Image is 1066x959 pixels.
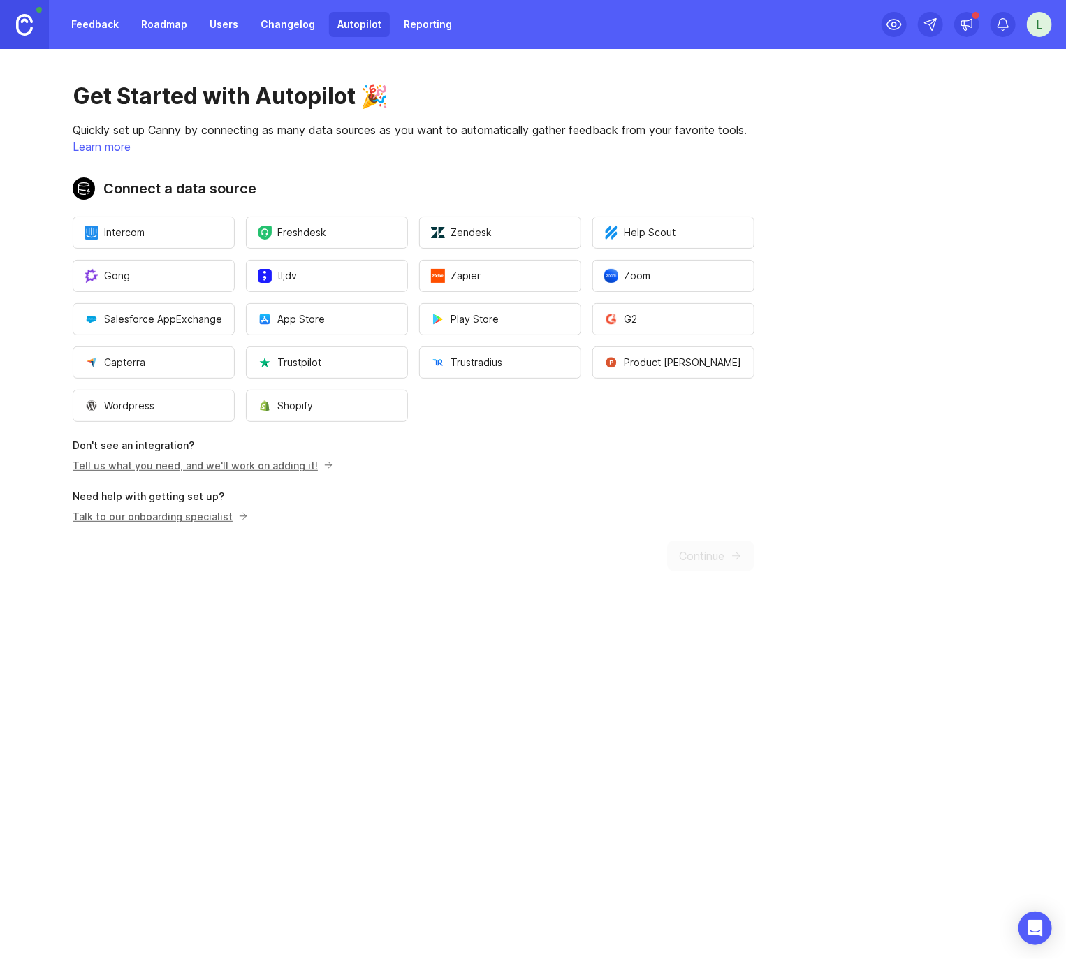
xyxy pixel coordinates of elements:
[63,12,127,37] a: Feedback
[604,226,676,240] span: Help Scout
[431,356,502,369] span: Trustradius
[246,217,408,249] button: Open a modal to start the flow of installing Freshdesk.
[73,509,249,524] button: Talk to our onboarding specialist
[431,226,492,240] span: Zendesk
[85,226,145,240] span: Intercom
[252,12,323,37] a: Changelog
[258,356,321,369] span: Trustpilot
[604,356,741,369] span: Product [PERSON_NAME]
[16,14,33,36] img: Canny Home
[246,390,408,422] button: Open a modal to start the flow of installing Shopify.
[395,12,460,37] a: Reporting
[73,390,235,422] button: Open a modal to start the flow of installing Wordpress.
[246,260,408,292] button: Open a modal to start the flow of installing tl;dv.
[73,509,244,524] p: Talk to our onboarding specialist
[604,269,650,283] span: Zoom
[73,460,329,471] a: Tell us what you need, and we'll work on adding it!
[258,312,325,326] span: App Store
[1027,12,1052,37] button: L
[592,346,754,379] button: Open a modal to start the flow of installing Product Hunt.
[73,177,754,200] h2: Connect a data source
[1018,912,1052,945] div: Open Intercom Messenger
[73,439,754,453] p: Don't see an integration?
[258,399,313,413] span: Shopify
[133,12,196,37] a: Roadmap
[73,217,235,249] button: Open a modal to start the flow of installing Intercom.
[604,312,637,326] span: G2
[419,346,581,379] button: Open a modal to start the flow of installing Trustradius.
[419,260,581,292] button: Open a modal to start the flow of installing Zapier.
[592,260,754,292] button: Open a modal to start the flow of installing Zoom.
[419,217,581,249] button: Open a modal to start the flow of installing Zendesk.
[73,140,131,154] a: Learn more
[258,269,297,283] span: tl;dv
[85,312,222,326] span: Salesforce AppExchange
[85,269,130,283] span: Gong
[85,399,154,413] span: Wordpress
[592,217,754,249] button: Open a modal to start the flow of installing Help Scout.
[85,356,145,369] span: Capterra
[73,346,235,379] button: Open a modal to start the flow of installing Capterra.
[246,303,408,335] button: Open a modal to start the flow of installing App Store.
[431,312,499,326] span: Play Store
[73,82,754,110] h1: Get Started with Autopilot 🎉
[258,226,326,240] span: Freshdesk
[592,303,754,335] button: Open a modal to start the flow of installing G2.
[329,12,390,37] a: Autopilot
[246,346,408,379] button: Open a modal to start the flow of installing Trustpilot.
[419,303,581,335] button: Open a modal to start the flow of installing Play Store.
[73,303,235,335] button: Open a modal to start the flow of installing Salesforce AppExchange.
[73,260,235,292] button: Open a modal to start the flow of installing Gong.
[73,490,754,504] p: Need help with getting set up?
[201,12,247,37] a: Users
[431,269,481,283] span: Zapier
[73,122,754,138] p: Quickly set up Canny by connecting as many data sources as you want to automatically gather feedb...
